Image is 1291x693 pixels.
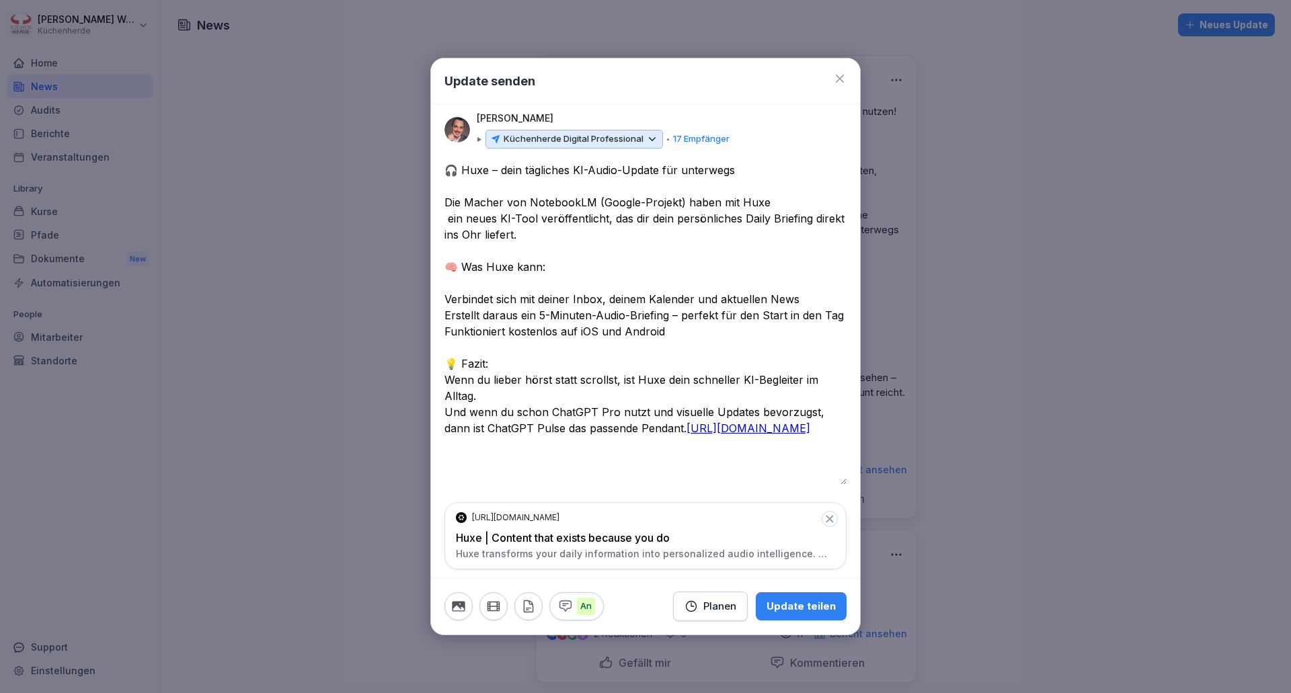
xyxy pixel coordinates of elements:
p: Huxe transforms your daily information into personalized audio intelligence. While you commute, e... [456,547,835,561]
p: Huxe | Content that exists because you do [456,531,835,544]
div: Update teilen [767,599,836,614]
p: [URL][DOMAIN_NAME] [472,511,559,524]
p: Küchenherde Digital Professional [504,132,643,146]
button: An [549,592,604,620]
p: An [577,598,595,615]
p: [PERSON_NAME] [477,111,553,126]
p: 17 Empfänger [673,132,730,146]
button: Planen [673,592,748,621]
a: [URL][DOMAIN_NAME] [687,421,810,435]
div: Planen [684,599,736,614]
button: Update teilen [756,592,847,620]
h1: Update senden [444,72,535,90]
img: huxe.svg [456,512,467,523]
img: blkuibim9ggwy8x0ihyxhg17.png [444,117,470,142]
